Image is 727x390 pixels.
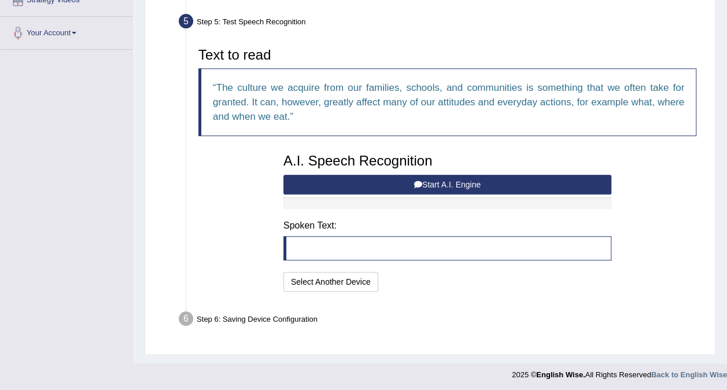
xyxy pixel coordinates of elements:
[174,10,710,36] div: Step 5: Test Speech Recognition
[174,308,710,333] div: Step 6: Saving Device Configuration
[198,47,696,62] h3: Text to read
[213,82,684,122] q: The culture we acquire from our families, schools, and communities is something that we often tak...
[651,370,727,379] a: Back to English Wise
[283,175,611,194] button: Start A.I. Engine
[512,363,727,380] div: 2025 © All Rights Reserved
[1,17,132,46] a: Your Account
[536,370,585,379] strong: English Wise.
[283,220,611,231] h4: Spoken Text:
[283,272,378,292] button: Select Another Device
[283,153,611,168] h3: A.I. Speech Recognition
